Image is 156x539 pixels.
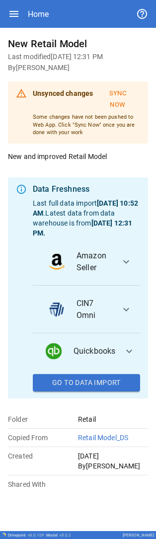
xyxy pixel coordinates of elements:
[33,219,132,237] b: [DATE] 12:31 PM .
[33,89,93,97] b: Unsynced changes
[8,36,148,52] h6: New Retail Model
[77,250,112,274] span: Amazon Seller
[28,9,49,19] div: Home
[77,298,112,321] span: CIN7 Omni
[74,345,116,357] span: Quickbooks
[60,533,71,538] span: v 5.0.2
[46,343,62,359] img: data_logo
[123,345,135,357] span: expand_more
[8,414,78,424] p: Folder
[8,533,44,538] div: Drivepoint
[33,238,140,286] button: data_logoAmazon Seller
[8,433,78,443] p: Copied From
[49,302,65,317] img: data_logo
[78,414,148,424] p: Retail
[33,198,140,238] p: Last full data import . Latest data from data warehouse is from
[8,152,148,161] p: New and improved Retail Model
[33,333,140,369] button: data_logoQuickbooks
[8,451,78,461] p: Created
[120,304,132,315] span: expand_more
[8,63,148,74] h6: By [PERSON_NAME]
[33,374,140,392] button: Go To Data Import
[78,461,148,471] p: By [PERSON_NAME]
[120,256,132,268] span: expand_more
[33,113,140,137] p: Some changes have not been pushed to Web App. Click "Sync Now" once you are done with your work
[123,533,154,538] div: [PERSON_NAME]
[78,451,148,461] p: [DATE]
[78,433,148,443] p: Retail Model_DS
[8,479,78,489] p: Shared With
[49,254,65,270] img: data_logo
[33,199,138,217] b: [DATE] 10:52 AM
[33,183,140,195] div: Data Freshness
[95,85,140,113] button: Sync Now
[33,286,140,333] button: data_logoCIN7 Omni
[46,533,71,538] div: Model
[28,533,44,538] span: v 6.0.109
[2,533,6,537] img: Drivepoint
[8,52,148,63] h6: Last modified [DATE] 12:31 PM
